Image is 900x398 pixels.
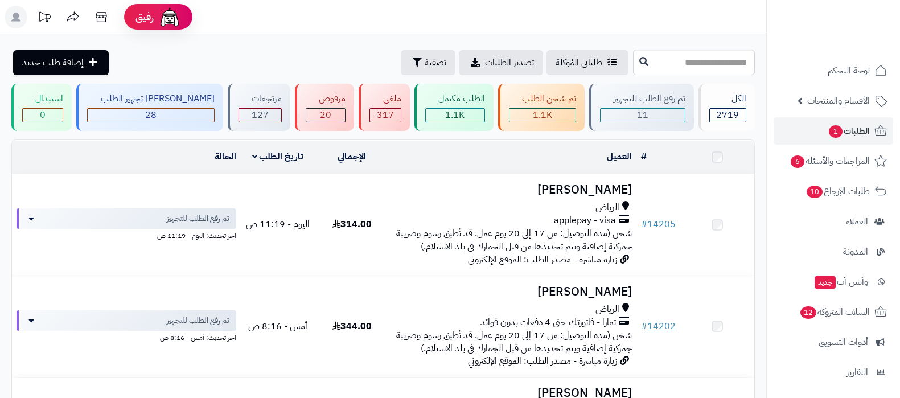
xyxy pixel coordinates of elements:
span: الأقسام والمنتجات [807,93,870,109]
a: مرتجعات 127 [225,84,293,131]
a: العميل [607,150,632,163]
div: ملغي [369,92,401,105]
a: الإجمالي [338,150,366,163]
div: تم رفع الطلب للتجهيز [600,92,685,105]
span: 20 [320,108,331,122]
span: 314.00 [332,218,372,231]
a: إضافة طلب جديد [13,50,109,75]
div: الكل [709,92,746,105]
a: #14202 [641,319,676,333]
a: وآتس آبجديد [774,268,893,296]
span: العملاء [846,214,868,229]
span: 28 [145,108,157,122]
a: #14205 [641,218,676,231]
a: التقارير [774,359,893,386]
span: # [641,218,647,231]
button: تصفية [401,50,455,75]
a: تم شحن الطلب 1.1K [496,84,587,131]
span: تم رفع الطلب للتجهيز [167,213,229,224]
a: تاريخ الطلب [252,150,304,163]
span: 344.00 [332,319,372,333]
span: طلباتي المُوكلة [556,56,602,69]
span: جديد [815,276,836,289]
div: 1070 [426,109,484,122]
span: 127 [252,108,269,122]
span: 1.1K [445,108,465,122]
a: [PERSON_NAME] تجهيز الطلب 28 [74,84,225,131]
span: الرياض [595,303,619,316]
span: 10 [807,186,823,198]
span: الطلبات [828,123,870,139]
a: تم رفع الطلب للتجهيز 11 [587,84,696,131]
span: 11 [637,108,648,122]
a: طلبات الإرجاع10 [774,178,893,205]
div: اخر تحديث: أمس - 8:16 ص [17,331,236,343]
a: الكل2719 [696,84,757,131]
div: 127 [239,109,281,122]
a: استبدال 0 [9,84,74,131]
img: logo-2.png [823,29,889,53]
img: ai-face.png [158,6,181,28]
span: التقارير [846,364,868,380]
div: مرتجعات [239,92,282,105]
span: اليوم - 11:19 ص [246,218,310,231]
a: تحديثات المنصة [30,6,59,31]
a: طلباتي المُوكلة [546,50,628,75]
div: [PERSON_NAME] تجهيز الطلب [87,92,214,105]
div: 28 [88,109,213,122]
span: تصدير الطلبات [485,56,534,69]
a: تصدير الطلبات [459,50,543,75]
a: المدونة [774,238,893,265]
span: أدوات التسويق [819,334,868,350]
a: المراجعات والأسئلة6 [774,147,893,175]
a: لوحة التحكم [774,57,893,84]
a: الحالة [215,150,236,163]
div: استبدال [22,92,63,105]
div: 317 [370,109,400,122]
span: تم رفع الطلب للتجهيز [167,315,229,326]
span: السلات المتروكة [799,304,870,320]
span: # [641,319,647,333]
div: 0 [23,109,63,122]
span: 6 [791,155,804,168]
div: تم شحن الطلب [509,92,576,105]
span: المدونة [843,244,868,260]
h3: [PERSON_NAME] [393,183,631,196]
span: 1.1K [533,108,552,122]
a: # [641,150,647,163]
span: 317 [377,108,394,122]
span: لوحة التحكم [828,63,870,79]
span: المراجعات والأسئلة [790,153,870,169]
span: زيارة مباشرة - مصدر الطلب: الموقع الإلكتروني [468,253,617,266]
span: 0 [40,108,46,122]
span: أمس - 8:16 ص [248,319,307,333]
div: 1146 [509,109,576,122]
span: تصفية [425,56,446,69]
div: اخر تحديث: اليوم - 11:19 ص [17,229,236,241]
span: الرياض [595,201,619,214]
span: وآتس آب [813,274,868,290]
div: الطلب مكتمل [425,92,485,105]
div: 11 [601,109,684,122]
a: الطلب مكتمل 1.1K [412,84,496,131]
div: 20 [306,109,345,122]
span: زيارة مباشرة - مصدر الطلب: الموقع الإلكتروني [468,354,617,368]
div: مرفوض [306,92,346,105]
h3: [PERSON_NAME] [393,285,631,298]
span: شحن (مدة التوصيل: من 17 إلى 20 يوم عمل. قد تُطبق رسوم وضريبة جمركية إضافية ويتم تحديدها من قبل ال... [396,227,632,253]
a: السلات المتروكة12 [774,298,893,326]
span: 12 [800,306,816,319]
a: الطلبات1 [774,117,893,145]
span: طلبات الإرجاع [806,183,870,199]
span: شحن (مدة التوصيل: من 17 إلى 20 يوم عمل. قد تُطبق رسوم وضريبة جمركية إضافية ويتم تحديدها من قبل ال... [396,329,632,355]
a: ملغي 317 [356,84,412,131]
span: إضافة طلب جديد [22,56,84,69]
a: أدوات التسويق [774,329,893,356]
a: مرفوض 20 [293,84,356,131]
span: 1 [829,125,843,138]
span: تمارا - فاتورتك حتى 4 دفعات بدون فوائد [480,316,616,329]
a: العملاء [774,208,893,235]
span: رفيق [135,10,154,24]
span: applepay - visa [554,214,616,227]
span: 2719 [716,108,739,122]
